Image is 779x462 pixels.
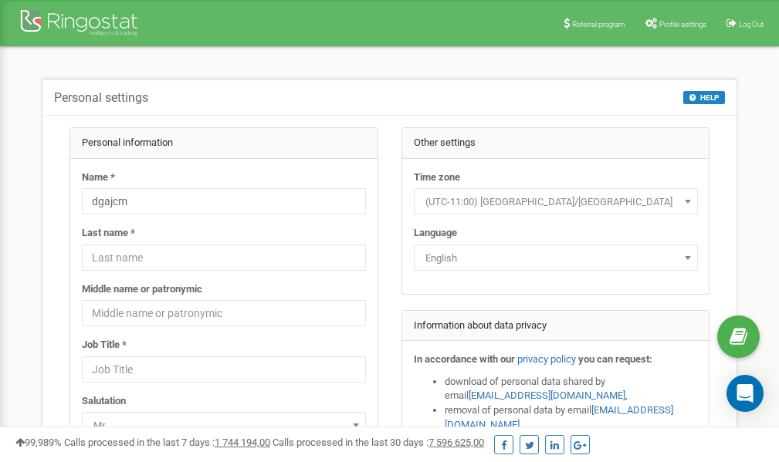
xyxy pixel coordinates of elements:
input: Middle name or patronymic [82,300,366,326]
strong: In accordance with our [414,353,515,365]
span: (UTC-11:00) Pacific/Midway [419,191,693,213]
span: Calls processed in the last 30 days : [273,437,484,448]
label: Last name * [82,226,135,241]
span: Mr. [82,412,366,438]
label: Language [414,226,457,241]
button: HELP [683,91,725,104]
strong: you can request: [578,353,652,365]
input: Last name [82,244,366,271]
label: Middle name or patronymic [82,282,202,297]
input: Name [82,188,366,214]
span: 99,989% [15,437,62,448]
span: English [419,248,693,269]
label: Salutation [82,394,126,409]
span: Mr. [87,415,361,437]
label: Time zone [414,170,460,185]
label: Job Title * [82,338,127,352]
a: [EMAIL_ADDRESS][DOMAIN_NAME] [469,389,625,401]
span: Log Out [739,20,764,29]
span: Referral program [572,20,625,29]
span: Calls processed in the last 7 days : [64,437,270,448]
div: Personal information [70,128,378,159]
u: 7 596 625,00 [428,437,484,448]
span: English [414,244,698,271]
li: download of personal data shared by email , [445,375,698,403]
u: 1 744 194,00 [215,437,270,448]
li: removal of personal data by email , [445,403,698,432]
div: Information about data privacy [402,311,710,342]
div: Other settings [402,128,710,159]
label: Name * [82,170,115,185]
input: Job Title [82,356,366,383]
div: Open Intercom Messenger [727,375,764,412]
a: privacy policy [517,353,576,365]
h5: Personal settings [54,91,148,105]
span: (UTC-11:00) Pacific/Midway [414,188,698,214]
span: Profile settings [659,20,706,29]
